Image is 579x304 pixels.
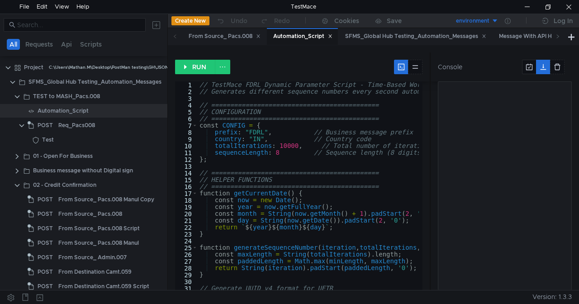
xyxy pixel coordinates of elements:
[175,183,198,190] div: 16
[58,193,154,206] div: From Source_ Pacs.008 Manul Copy
[175,81,198,88] div: 1
[175,231,198,237] div: 23
[175,136,198,142] div: 9
[438,62,462,72] div: Console
[24,61,43,74] div: Project
[38,280,53,293] span: POST
[175,224,198,231] div: 22
[38,236,53,250] span: POST
[345,32,486,41] div: SFMS_Global Hub Testing_Automation_Messages
[33,90,100,103] div: TEST to MASH_Pacs.008
[38,251,53,264] span: POST
[175,129,198,136] div: 8
[58,119,95,132] div: Req_Pacs008
[175,109,198,115] div: 5
[175,122,198,129] div: 7
[38,119,53,132] span: POST
[58,222,140,235] div: From Source_ Pacs.008 Script
[38,265,53,279] span: POST
[38,222,53,235] span: POST
[33,178,96,192] div: 02 - Credit Confirmation
[334,15,359,26] div: Cookies
[175,204,198,210] div: 19
[456,17,489,25] div: environment
[23,39,56,50] button: Requests
[175,197,198,204] div: 18
[171,16,209,25] button: Create New
[175,88,198,95] div: 2
[175,251,198,258] div: 26
[33,149,93,163] div: 01 - Open For Business
[274,15,290,26] div: Redo
[33,164,133,177] div: Business message without Digital sign
[77,39,104,50] button: Scripts
[175,102,198,109] div: 4
[175,265,198,271] div: 28
[231,15,247,26] div: Undo
[175,237,198,244] div: 24
[58,265,132,279] div: From Destination Camt.059
[532,290,572,304] span: Version: 1.3.3
[175,285,198,292] div: 31
[273,32,332,41] div: Automation_Script
[436,14,498,28] button: environment
[175,149,198,156] div: 11
[175,170,198,176] div: 14
[175,95,198,102] div: 3
[175,190,198,197] div: 17
[17,20,140,30] input: Search...
[28,75,161,89] div: SFMS_Global Hub Testing_Automation_Messages
[175,163,198,170] div: 13
[387,18,402,24] div: Save
[175,258,198,265] div: 27
[254,14,296,28] button: Redo
[175,244,198,251] div: 25
[175,176,198,183] div: 15
[554,15,573,26] div: Log In
[38,104,89,118] div: Automation_Script
[38,193,53,206] span: POST
[209,14,254,28] button: Undo
[175,278,198,285] div: 30
[58,280,149,293] div: From Destination Camt.059 Script
[42,133,54,147] div: Test
[49,61,216,74] div: C:\Users\Mathan.M\Desktop\PostMan testing\GH\JSON File\TestMace\Project
[175,142,198,149] div: 10
[38,207,53,221] span: POST
[7,39,20,50] button: All
[175,156,198,163] div: 12
[175,271,198,278] div: 29
[58,251,127,264] div: From Source_ Admin.007
[499,32,575,41] div: Message With API Header
[175,115,198,122] div: 6
[175,217,198,224] div: 21
[175,60,215,74] button: RUN
[175,210,198,217] div: 20
[189,32,261,41] div: From Source_ Pacs.008
[58,236,139,250] div: From Source_ Pacs.008 Manul
[58,39,75,50] button: Api
[58,207,122,221] div: From Source_ Pacs.008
